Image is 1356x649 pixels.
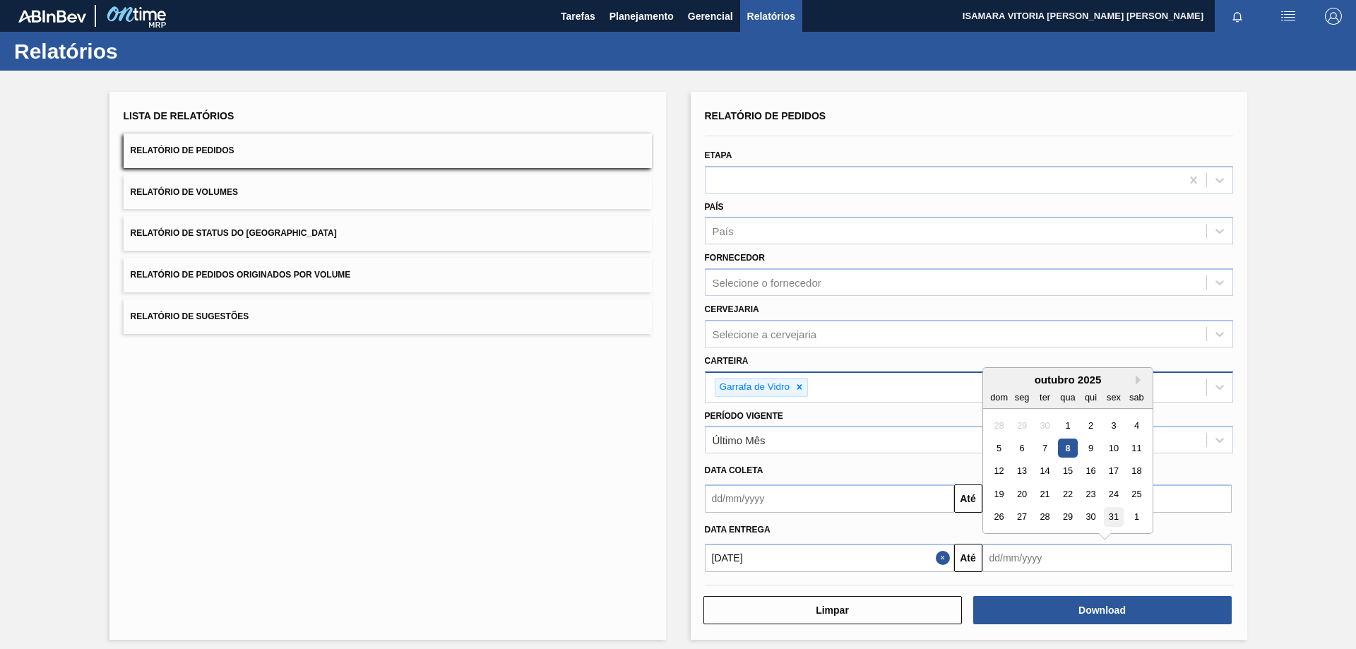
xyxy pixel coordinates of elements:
div: qua [1058,388,1077,407]
div: Choose terça-feira, 21 de outubro de 2025 [1035,484,1054,504]
div: Choose sábado, 25 de outubro de 2025 [1126,484,1146,504]
div: Choose sexta-feira, 3 de outubro de 2025 [1104,416,1123,435]
span: Relatório de Volumes [131,187,238,197]
button: Relatório de Pedidos Originados por Volume [124,258,652,292]
div: Choose terça-feira, 28 de outubro de 2025 [1035,508,1054,527]
span: Relatório de Pedidos [131,145,234,155]
button: Notificações [1215,6,1260,26]
div: Choose segunda-feira, 6 de outubro de 2025 [1012,439,1031,458]
div: Choose quinta-feira, 16 de outubro de 2025 [1081,462,1100,481]
div: Not available terça-feira, 30 de setembro de 2025 [1035,416,1054,435]
div: Choose terça-feira, 14 de outubro de 2025 [1035,462,1054,481]
div: Choose quarta-feira, 8 de outubro de 2025 [1058,439,1077,458]
div: Choose quarta-feira, 22 de outubro de 2025 [1058,484,1077,504]
button: Close [936,544,954,572]
div: Not available segunda-feira, 29 de setembro de 2025 [1012,416,1031,435]
div: Choose quarta-feira, 29 de outubro de 2025 [1058,508,1077,527]
div: month 2025-10 [987,414,1148,528]
div: sex [1104,388,1123,407]
img: TNhmsLtSVTkK8tSr43FrP2fwEKptu5GPRR3wAAAABJRU5ErkJggg== [18,10,86,23]
input: dd/mm/yyyy [705,484,954,513]
div: Choose quinta-feira, 30 de outubro de 2025 [1081,508,1100,527]
div: outubro 2025 [983,374,1153,386]
div: Choose domingo, 26 de outubro de 2025 [989,508,1009,527]
span: Relatório de Status do [GEOGRAPHIC_DATA] [131,228,337,238]
button: Até [954,544,982,572]
button: Relatório de Sugestões [124,299,652,334]
div: Choose domingo, 19 de outubro de 2025 [989,484,1009,504]
div: Choose sexta-feira, 17 de outubro de 2025 [1104,462,1123,481]
span: Data Entrega [705,525,771,535]
button: Relatório de Volumes [124,175,652,210]
div: Choose quinta-feira, 9 de outubro de 2025 [1081,439,1100,458]
div: Choose quinta-feira, 2 de outubro de 2025 [1081,416,1100,435]
div: Choose sexta-feira, 24 de outubro de 2025 [1104,484,1123,504]
div: Choose domingo, 12 de outubro de 2025 [989,462,1009,481]
div: Choose sexta-feira, 31 de outubro de 2025 [1104,508,1123,527]
button: Relatório de Status do [GEOGRAPHIC_DATA] [124,216,652,251]
button: Limpar [703,596,962,624]
button: Download [973,596,1232,624]
div: Choose segunda-feira, 13 de outubro de 2025 [1012,462,1031,481]
span: Gerencial [688,8,733,25]
span: Relatório de Sugestões [131,311,249,321]
img: userActions [1280,8,1297,25]
div: Selecione a cervejaria [713,328,817,340]
label: Período Vigente [705,411,783,421]
button: Next Month [1136,375,1146,385]
div: País [713,225,734,237]
span: Tarefas [561,8,595,25]
div: Choose segunda-feira, 20 de outubro de 2025 [1012,484,1031,504]
div: Choose segunda-feira, 27 de outubro de 2025 [1012,508,1031,527]
span: Planejamento [609,8,674,25]
div: Selecione o fornecedor [713,277,821,289]
span: Relatório de Pedidos [705,110,826,121]
div: Garrafa de Vidro [715,379,792,396]
input: dd/mm/yyyy [982,544,1232,572]
label: Etapa [705,150,732,160]
div: Choose quinta-feira, 23 de outubro de 2025 [1081,484,1100,504]
div: ter [1035,388,1054,407]
div: Choose domingo, 5 de outubro de 2025 [989,439,1009,458]
label: Carteira [705,356,749,366]
div: Not available domingo, 28 de setembro de 2025 [989,416,1009,435]
label: Fornecedor [705,253,765,263]
div: Choose sábado, 18 de outubro de 2025 [1126,462,1146,481]
input: dd/mm/yyyy [705,544,954,572]
label: Cervejaria [705,304,759,314]
div: Choose quarta-feira, 1 de outubro de 2025 [1058,416,1077,435]
img: Logout [1325,8,1342,25]
span: Data coleta [705,465,763,475]
div: sab [1126,388,1146,407]
div: seg [1012,388,1031,407]
div: dom [989,388,1009,407]
div: qui [1081,388,1100,407]
span: Lista de Relatórios [124,110,234,121]
div: Choose quarta-feira, 15 de outubro de 2025 [1058,462,1077,481]
div: Choose terça-feira, 7 de outubro de 2025 [1035,439,1054,458]
h1: Relatórios [14,43,265,59]
label: País [705,202,724,212]
div: Choose sexta-feira, 10 de outubro de 2025 [1104,439,1123,458]
div: Choose sábado, 4 de outubro de 2025 [1126,416,1146,435]
div: Choose sábado, 11 de outubro de 2025 [1126,439,1146,458]
div: Choose sábado, 1 de novembro de 2025 [1126,508,1146,527]
button: Até [954,484,982,513]
div: Último Mês [713,434,766,446]
span: Relatórios [747,8,795,25]
span: Relatório de Pedidos Originados por Volume [131,270,351,280]
button: Relatório de Pedidos [124,133,652,168]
